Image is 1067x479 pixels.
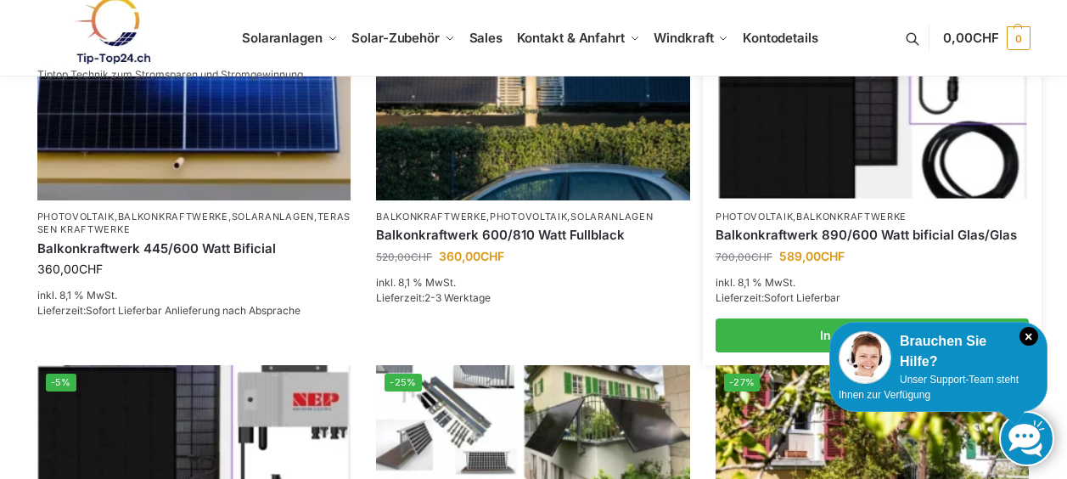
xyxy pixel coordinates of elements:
[716,251,772,263] bdi: 700,00
[779,249,845,263] bdi: 589,00
[716,227,1030,244] a: Balkonkraftwerk 890/600 Watt bificial Glas/Glas
[37,240,351,257] a: Balkonkraftwerk 445/600 Watt Bificial
[1019,327,1038,346] i: Schließen
[351,30,440,46] span: Solar-Zubehör
[943,30,998,46] span: 0,00
[821,249,845,263] span: CHF
[376,211,486,223] a: Balkonkraftwerke
[751,251,772,263] span: CHF
[743,30,818,46] span: Kontodetails
[439,249,504,263] bdi: 360,00
[716,275,1030,290] p: inkl. 8,1 % MwSt.
[86,304,300,317] span: Sofort Lieferbar Anlieferung nach Absprache
[37,304,300,317] span: Lieferzeit:
[480,249,504,263] span: CHF
[469,30,503,46] span: Sales
[943,13,1030,64] a: 0,00CHF 0
[37,211,115,223] a: Photovoltaik
[716,291,840,304] span: Lieferzeit:
[796,211,907,223] a: Balkonkraftwerke
[839,374,1019,401] span: Unser Support-Team steht Ihnen zur Verfügung
[232,211,314,223] a: Solaranlagen
[716,318,1030,352] a: In den Warenkorb legen: „Balkonkraftwerk 890/600 Watt bificial Glas/Glas“
[376,251,432,263] bdi: 520,00
[490,211,567,223] a: Photovoltaik
[1007,26,1030,50] span: 0
[654,30,713,46] span: Windkraft
[376,211,690,223] p: , ,
[716,211,1030,223] p: ,
[37,288,351,303] p: inkl. 8,1 % MwSt.
[37,211,351,237] p: , , ,
[37,262,103,276] bdi: 360,00
[376,275,690,290] p: inkl. 8,1 % MwSt.
[839,331,1038,372] div: Brauchen Sie Hilfe?
[424,291,491,304] span: 2-3 Werktage
[839,331,891,384] img: Customer service
[118,211,228,223] a: Balkonkraftwerke
[376,291,491,304] span: Lieferzeit:
[517,30,625,46] span: Kontakt & Anfahrt
[570,211,653,223] a: Solaranlagen
[764,291,840,304] span: Sofort Lieferbar
[37,70,303,80] p: Tiptop Technik zum Stromsparen und Stromgewinnung
[716,211,793,223] a: Photovoltaik
[79,262,103,276] span: CHF
[376,227,690,244] a: Balkonkraftwerk 600/810 Watt Fullblack
[37,211,351,235] a: Terassen Kraftwerke
[973,30,999,46] span: CHF
[411,251,432,263] span: CHF
[242,30,323,46] span: Solaranlagen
